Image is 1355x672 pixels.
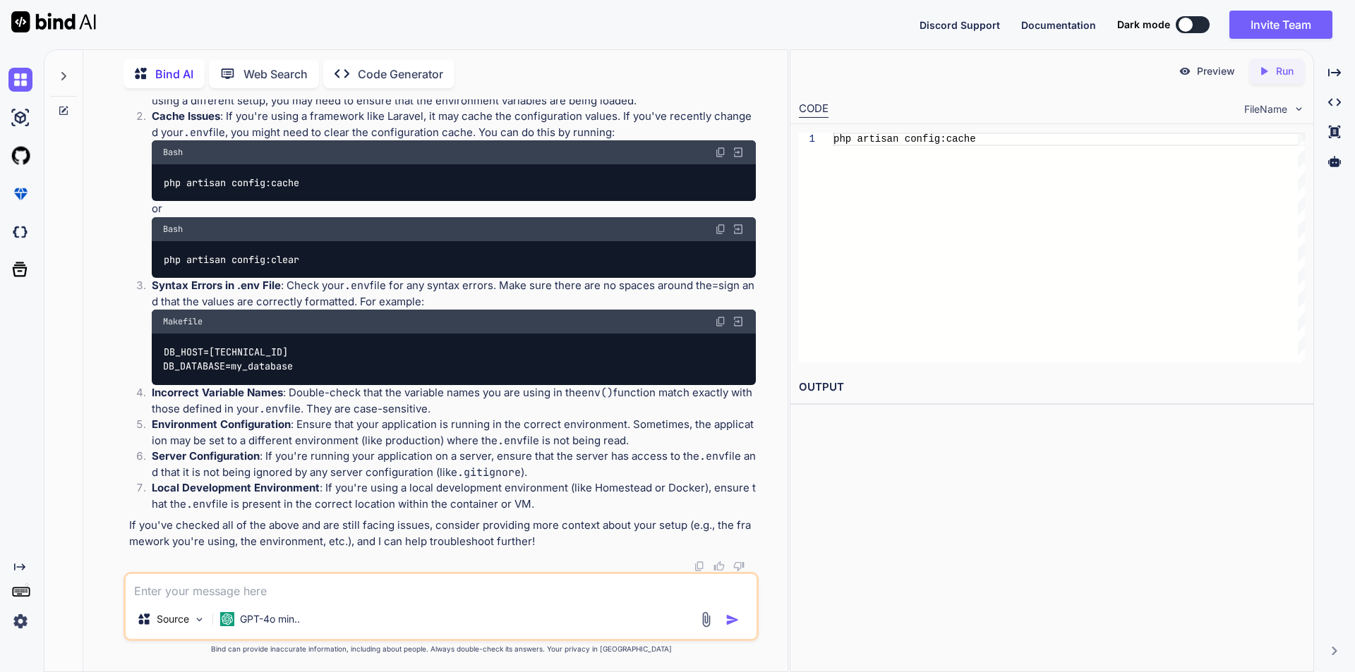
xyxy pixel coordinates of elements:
[220,612,234,626] img: GPT-4o mini
[163,176,301,190] code: php artisan config:cache
[358,66,443,83] p: Code Generator
[152,417,291,431] strong: Environment Configuration
[1244,102,1287,116] span: FileName
[152,279,281,292] strong: Syntax Errors in .env File
[152,385,756,417] p: : Double-check that the variable names you are using in the function match exactly with those def...
[1179,65,1191,78] img: preview
[8,609,32,633] img: settings
[1229,11,1332,39] button: Invite Team
[157,612,189,626] p: Source
[725,613,740,627] img: icon
[152,417,756,448] p: : Ensure that your application is running in the correct environment. Sometimes, the application ...
[457,465,521,479] code: .gitignore
[920,19,1000,31] span: Discord Support
[240,612,300,626] p: GPT-4o min..
[799,133,815,146] div: 1
[163,224,183,235] span: Bash
[582,386,613,400] code: env()
[1197,64,1235,78] p: Preview
[498,434,523,448] code: .env
[715,316,726,327] img: copy
[243,66,308,83] p: Web Search
[694,561,705,572] img: copy
[152,480,756,512] p: : If you're using a local development environment (like Homestead or Docker), ensure that the fil...
[152,481,320,494] strong: Local Development Environment
[8,144,32,168] img: githubLight
[8,182,32,206] img: premium
[8,220,32,244] img: darkCloudIdeIcon
[732,315,745,328] img: Open in Browser
[732,146,745,159] img: Open in Browser
[155,66,193,83] p: Bind AI
[152,386,283,399] strong: Incorrect Variable Names
[152,201,756,217] p: or
[183,126,209,140] code: .env
[715,147,726,158] img: copy
[163,316,203,327] span: Makefile
[799,101,829,118] div: CODE
[344,279,370,293] code: .env
[152,449,260,463] strong: Server Configuration
[1021,18,1096,32] button: Documentation
[8,68,32,92] img: chat
[152,109,220,123] strong: Cache Issues
[713,561,725,572] img: like
[163,252,301,267] code: php artisan config:clear
[712,279,718,293] code: =
[1293,103,1305,115] img: chevron down
[152,448,756,480] p: : If you're running your application on a server, ensure that the server has access to the file a...
[732,223,745,236] img: Open in Browser
[790,371,1313,404] h2: OUTPUT
[698,611,714,628] img: attachment
[1117,18,1170,32] span: Dark mode
[715,224,726,235] img: copy
[699,449,725,463] code: .env
[259,402,284,416] code: .env
[833,133,976,145] span: php artisan config:cache
[186,497,212,511] code: .env
[733,561,745,572] img: dislike
[152,109,756,140] p: : If you're using a framework like Laravel, it may cache the configuration values. If you've rece...
[152,278,756,310] p: : Check your file for any syntax errors. Make sure there are no spaces around the sign and that t...
[163,147,183,158] span: Bash
[1276,64,1294,78] p: Run
[193,613,205,625] img: Pick Models
[1021,19,1096,31] span: Documentation
[129,518,756,549] p: If you've checked all of the above and are still facing issues, consider providing more context a...
[163,345,294,374] code: DB_HOST=[TECHNICAL_ID] DB_DATABASE=my_database
[124,644,759,654] p: Bind can provide inaccurate information, including about people. Always double-check its answers....
[920,18,1000,32] button: Discord Support
[11,11,96,32] img: Bind AI
[8,106,32,130] img: ai-studio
